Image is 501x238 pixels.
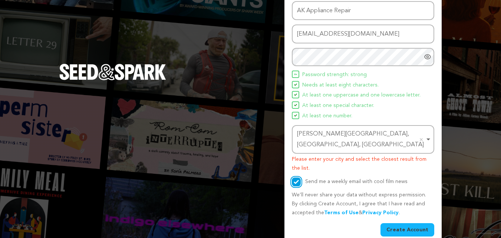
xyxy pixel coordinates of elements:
[294,73,297,76] img: Seed&Spark Icon
[302,101,374,110] span: At least one special character.
[362,210,399,215] a: Privacy Policy
[59,64,166,80] img: Seed&Spark Logo
[302,112,352,121] span: At least one number.
[297,129,425,150] div: [PERSON_NAME][GEOGRAPHIC_DATA], [GEOGRAPHIC_DATA], [GEOGRAPHIC_DATA]
[418,136,425,143] button: Remove item: 'ChIJMcKiwB0M9YgRHd4CZ_L66ak'
[292,25,434,43] input: Email address
[302,91,421,100] span: At least one uppercase and one lowercase letter.
[294,114,297,117] img: Seed&Spark Icon
[292,1,434,20] input: Name
[294,83,297,86] img: Seed&Spark Icon
[294,93,297,96] img: Seed&Spark Icon
[302,81,379,90] span: Needs at least eight characters.
[424,53,431,61] a: Show password as plain text. Warning: this will display your password on the screen.
[294,104,297,107] img: Seed&Spark Icon
[324,210,359,215] a: Terms of Use
[380,223,434,237] button: Create Account
[59,64,166,95] a: Seed&Spark Homepage
[302,71,367,79] span: Password strength: strong
[305,179,408,184] label: Send me a weekly email with cool film news
[292,155,434,173] p: Please enter your city and select the closest result from the list.
[292,191,434,217] p: We’ll never share your data without express permission. By clicking Create Account, I agree that ...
